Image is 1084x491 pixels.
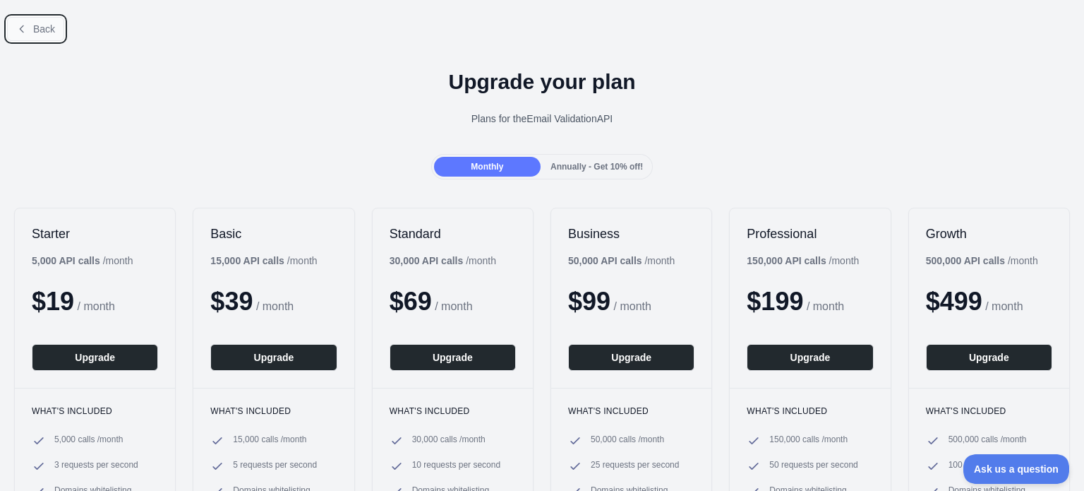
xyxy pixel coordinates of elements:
[926,287,982,316] span: $ 499
[963,454,1070,484] iframe: Toggle Customer Support
[390,225,516,242] h2: Standard
[747,287,803,316] span: $ 199
[390,255,464,266] b: 30,000 API calls
[568,287,610,316] span: $ 99
[926,225,1052,242] h2: Growth
[568,254,675,268] div: / month
[926,255,1005,266] b: 500,000 API calls
[390,254,496,268] div: / month
[747,255,826,266] b: 150,000 API calls
[926,254,1038,268] div: / month
[568,225,694,242] h2: Business
[747,254,859,268] div: / month
[568,255,642,266] b: 50,000 API calls
[747,225,873,242] h2: Professional
[390,287,432,316] span: $ 69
